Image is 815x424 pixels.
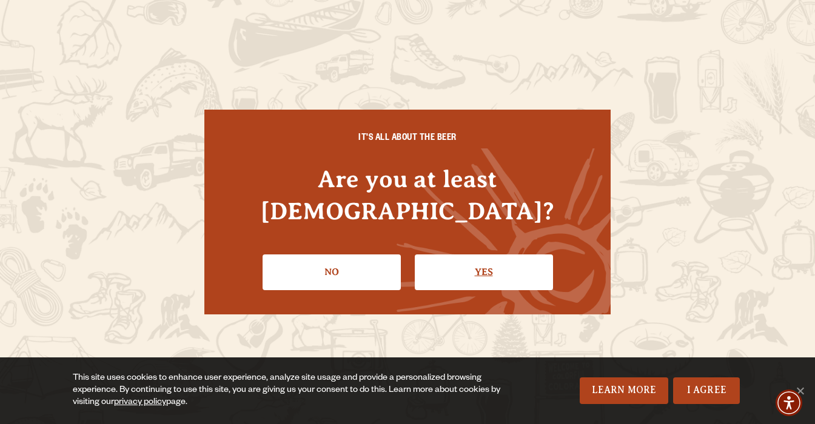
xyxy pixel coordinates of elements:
[114,398,166,408] a: privacy policy
[263,254,401,290] a: No
[580,377,669,404] a: Learn More
[229,134,586,145] h6: IT'S ALL ABOUT THE BEER
[776,389,802,416] div: Accessibility Menu
[415,254,553,290] a: Confirm I'm 21 or older
[673,377,740,404] a: I Agree
[73,373,525,409] div: This site uses cookies to enhance user experience, analyze site usage and provide a personalized ...
[229,163,586,227] h4: Are you at least [DEMOGRAPHIC_DATA]?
